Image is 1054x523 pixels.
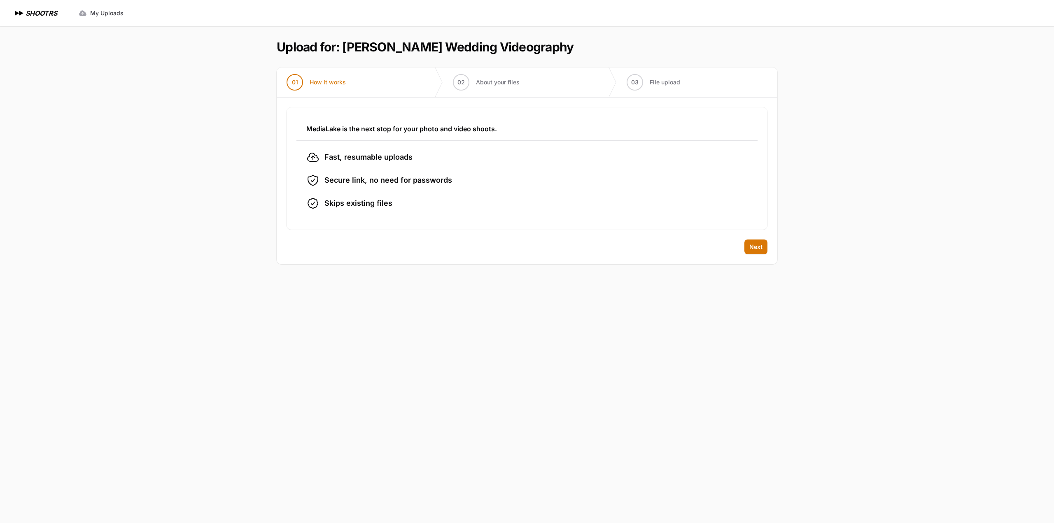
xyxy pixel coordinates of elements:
[277,40,574,54] h1: Upload for: [PERSON_NAME] Wedding Videography
[277,67,356,97] button: 01 How it works
[292,78,298,86] span: 01
[457,78,465,86] span: 02
[749,243,763,251] span: Next
[744,239,767,254] button: Next
[74,6,128,21] a: My Uploads
[306,124,748,134] h3: MediaLake is the next stop for your photo and video shoots.
[324,151,413,163] span: Fast, resumable uploads
[324,198,392,209] span: Skips existing files
[13,8,57,18] a: SHOOTRS SHOOTRS
[617,67,690,97] button: 03 File upload
[26,8,57,18] h1: SHOOTRS
[324,174,452,186] span: Secure link, no need for passwords
[443,67,529,97] button: 02 About your files
[631,78,639,86] span: 03
[650,78,680,86] span: File upload
[13,8,26,18] img: SHOOTRS
[476,78,520,86] span: About your files
[310,78,346,86] span: How it works
[90,9,124,17] span: My Uploads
